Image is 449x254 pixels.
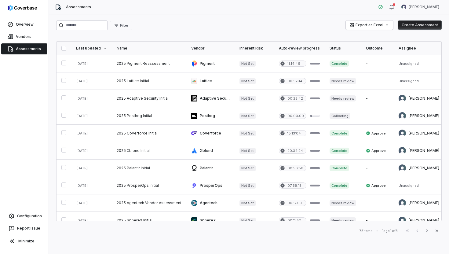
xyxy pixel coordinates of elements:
[1,19,47,30] a: Overview
[361,90,394,107] td: -
[359,229,373,233] div: 75 items
[2,211,46,222] a: Configuration
[376,229,378,233] div: •
[409,5,439,9] span: [PERSON_NAME]
[361,160,394,177] td: -
[2,235,46,247] button: Minimize
[361,55,394,72] td: -
[279,46,320,51] div: Auto-review progress
[110,21,132,30] button: Filter
[398,2,443,12] button: Maya Kutrowska avatar[PERSON_NAME]
[361,107,394,125] td: -
[381,229,398,233] div: Page 1 of 3
[239,46,269,51] div: Inherent Risk
[399,46,439,51] div: Assignee
[361,212,394,229] td: -
[66,5,91,9] span: Assessments
[399,130,406,137] img: Shaun Angley avatar
[399,95,406,102] img: Shaun Angley avatar
[361,194,394,212] td: -
[8,5,37,11] img: logo-D7KZi-bG.svg
[399,147,406,154] img: Shaun Angley avatar
[398,20,442,30] button: Create Assessment
[2,223,46,234] button: Report Issue
[1,43,47,54] a: Assessments
[399,112,406,120] img: Shaun Angley avatar
[191,46,230,51] div: Vendor
[76,46,107,51] div: Last updated
[1,31,47,42] a: Vendors
[399,164,406,172] img: Shaun Angley avatar
[399,217,406,224] img: Shaun Angley avatar
[330,46,356,51] div: Status
[366,46,389,51] div: Outcome
[120,23,128,28] span: Filter
[117,46,181,51] div: Name
[361,72,394,90] td: -
[401,5,406,9] img: Maya Kutrowska avatar
[346,20,393,30] button: Export as Excel
[399,199,406,207] img: Shaun Angley avatar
